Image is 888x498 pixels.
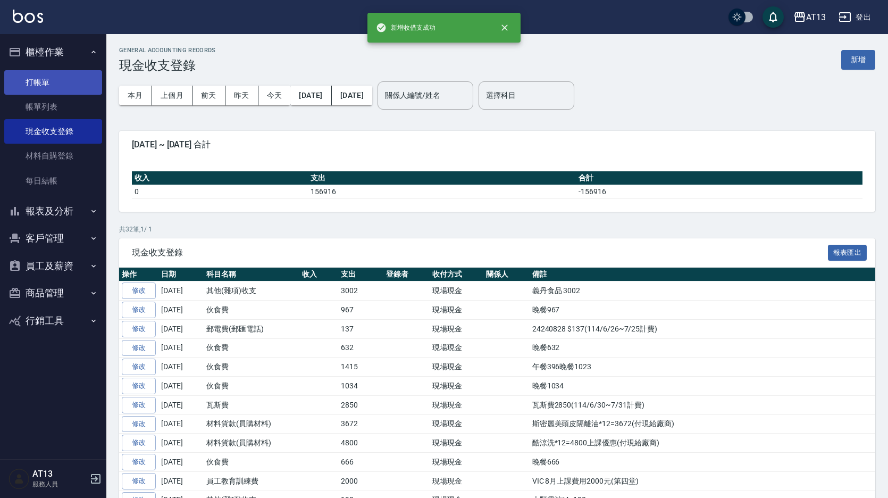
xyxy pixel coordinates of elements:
[430,471,483,491] td: 現場現金
[430,434,483,453] td: 現場現金
[192,86,225,105] button: 前天
[119,86,152,105] button: 本月
[158,434,204,453] td: [DATE]
[4,169,102,193] a: 每日結帳
[308,171,576,185] th: 支出
[332,86,372,105] button: [DATE]
[122,302,156,318] a: 修改
[122,416,156,433] a: 修改
[530,414,875,434] td: 斯密麗美頭皮隔離油*12=3672(付現給廠商)
[204,268,299,281] th: 科目名稱
[32,479,87,489] p: 服務人員
[430,281,483,301] td: 現場現金
[32,469,87,479] h5: AT13
[530,281,875,301] td: 義丹食品 3002
[828,247,867,257] a: 報表匯出
[338,377,383,396] td: 1034
[430,358,483,377] td: 現場現金
[338,414,383,434] td: 3672
[158,338,204,358] td: [DATE]
[338,319,383,338] td: 137
[338,301,383,320] td: 967
[4,307,102,335] button: 行銷工具
[530,395,875,414] td: 瓦斯費2850(114/6/30~7/31計費)
[258,86,291,105] button: 今天
[158,268,204,281] th: 日期
[576,171,862,185] th: 合計
[122,454,156,470] a: 修改
[430,319,483,338] td: 現場現金
[4,279,102,307] button: 商品管理
[122,321,156,337] a: 修改
[338,281,383,301] td: 3002
[122,340,156,356] a: 修改
[122,397,156,413] a: 修改
[122,359,156,375] a: 修改
[834,7,875,27] button: 登出
[119,268,158,281] th: 操作
[204,377,299,396] td: 伙食費
[204,301,299,320] td: 伙食費
[576,185,862,198] td: -156916
[158,395,204,414] td: [DATE]
[338,471,383,491] td: 2000
[4,144,102,168] a: 材料自購登錄
[4,70,102,95] a: 打帳單
[132,185,308,198] td: 0
[4,95,102,119] a: 帳單列表
[4,119,102,144] a: 現金收支登錄
[530,358,875,377] td: 午餐396晚餐1023
[493,16,516,39] button: close
[530,434,875,453] td: 酷涼洗*12=4800上課優惠(付現給廠商)
[338,358,383,377] td: 1415
[4,38,102,66] button: 櫃檯作業
[122,378,156,394] a: 修改
[4,252,102,280] button: 員工及薪資
[530,471,875,491] td: VIC 8月上課費用2000元(第四堂)
[158,301,204,320] td: [DATE]
[204,358,299,377] td: 伙食費
[4,225,102,252] button: 客戶管理
[132,139,862,150] span: [DATE] ~ [DATE] 合計
[763,6,784,28] button: save
[158,414,204,434] td: [DATE]
[430,268,483,281] th: 收付方式
[430,395,483,414] td: 現場現金
[119,47,216,54] h2: GENERAL ACCOUNTING RECORDS
[9,468,30,489] img: Person
[122,473,156,489] a: 修改
[430,338,483,358] td: 現場現金
[119,225,875,234] p: 共 32 筆, 1 / 1
[158,281,204,301] td: [DATE]
[430,301,483,320] td: 現場現金
[338,338,383,358] td: 632
[338,434,383,453] td: 4800
[828,245,867,261] button: 報表匯出
[530,377,875,396] td: 晚餐1034
[530,453,875,472] td: 晚餐666
[338,268,383,281] th: 支出
[530,319,875,338] td: 24240828 $137(114/6/26~7/25計費)
[204,453,299,472] td: 伙食費
[376,22,435,33] span: 新增收借支成功
[158,377,204,396] td: [DATE]
[122,283,156,299] a: 修改
[132,247,828,258] span: 現金收支登錄
[225,86,258,105] button: 昨天
[789,6,830,28] button: AT13
[530,268,875,281] th: 備註
[806,11,826,24] div: AT13
[204,471,299,491] td: 員工教育訓練費
[4,197,102,225] button: 報表及分析
[204,395,299,414] td: 瓦斯費
[338,395,383,414] td: 2850
[530,301,875,320] td: 晚餐967
[338,453,383,472] td: 666
[204,414,299,434] td: 材料貨款(員購材料)
[158,453,204,472] td: [DATE]
[841,54,875,64] a: 新增
[204,319,299,338] td: 郵電費(郵匯電話)
[841,50,875,70] button: 新增
[119,58,216,73] h3: 現金收支登錄
[158,471,204,491] td: [DATE]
